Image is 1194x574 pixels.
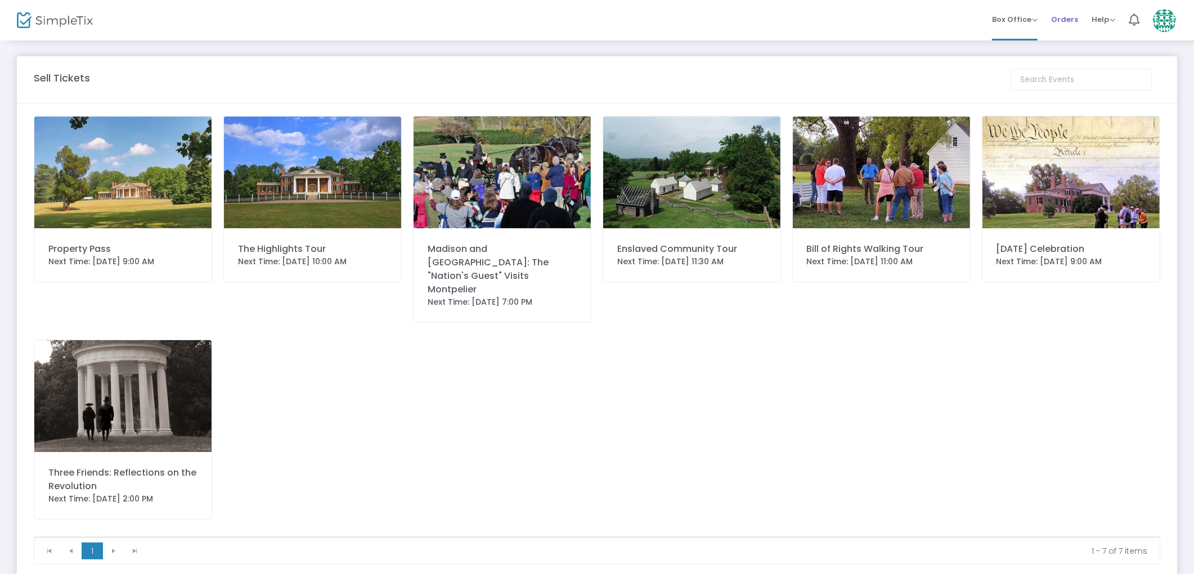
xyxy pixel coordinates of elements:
img: 6387437990608924146385123443985657784.jpg [793,116,970,228]
img: 6385123440126445003.jpg [603,116,780,228]
div: Next Time: [DATE] 9:00 AM [997,256,1146,268]
img: 6387021559518270226385123431616375331.jpg [34,116,212,228]
div: Next Time: [DATE] 10:00 AM [238,256,387,268]
img: 6387021467098522266385123435498853452.jpg [224,116,401,228]
div: Next Time: [DATE] 11:00 AM [807,256,956,268]
div: Next Time: [DATE] 9:00 AM [48,256,197,268]
div: [DATE] Celebration [997,242,1146,256]
img: SimpleTixMadisonJeffersonTemple.jpg [34,340,212,452]
span: Page 1 [82,543,103,559]
div: The Highlights Tour [238,242,387,256]
span: Help [1092,14,1115,25]
div: Next Time: [DATE] 2:00 PM [48,493,197,505]
div: Property Pass [48,242,197,256]
img: simpleTixConstitutionDay.jpg [982,116,1160,228]
img: simpleTixVirtualLafayette0626.jpg [414,116,591,228]
span: Orders [1051,5,1078,34]
m-panel-title: Sell Tickets [34,70,90,85]
div: Enslaved Community Tour [617,242,766,256]
span: Box Office [992,14,1038,25]
div: Next Time: [DATE] 11:30 AM [617,256,766,268]
div: Madison and [GEOGRAPHIC_DATA]: The "Nation's Guest" Visits Montpelier [428,242,577,296]
input: Search Events [1011,69,1152,91]
div: Next Time: [DATE] 7:00 PM [428,296,577,308]
div: Bill of Rights Walking Tour [807,242,956,256]
div: Three Friends: Reflections on the Revolution [48,466,197,493]
div: Data table [34,537,1160,537]
kendo-pager-info: 1 - 7 of 7 items [154,545,1147,557]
